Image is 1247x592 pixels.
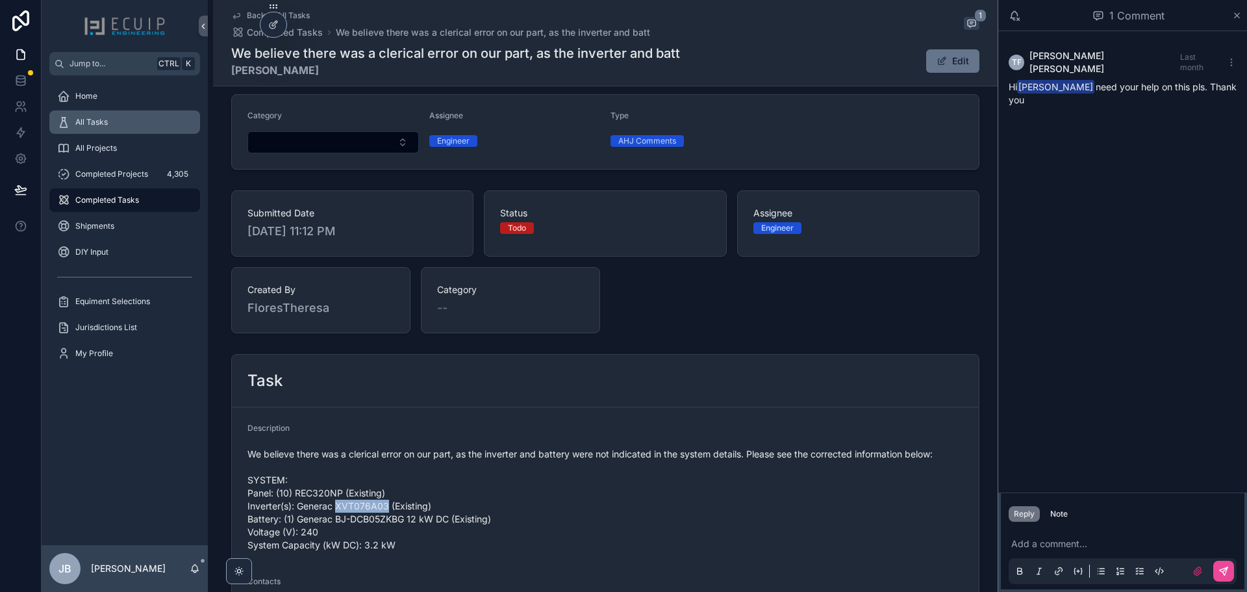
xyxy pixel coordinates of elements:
[75,247,108,257] span: DIY Input
[69,58,152,69] span: Jump to...
[75,296,150,307] span: Equiment Selections
[247,10,310,21] span: Back to All Tasks
[49,240,200,264] a: DIY Input
[1109,8,1165,23] span: 1 Comment
[247,576,281,586] span: Contacts
[42,75,208,382] div: scrollable content
[75,195,139,205] span: Completed Tasks
[1009,81,1237,105] span: Hi need your help on this pls. Thank you
[1050,509,1068,519] div: Note
[247,131,419,153] button: Select Button
[429,110,463,120] span: Assignee
[1009,506,1040,522] button: Reply
[1029,49,1180,75] span: [PERSON_NAME] [PERSON_NAME]
[75,322,137,333] span: Jurisdictions List
[49,214,200,238] a: Shipments
[247,283,394,296] span: Created By
[75,221,114,231] span: Shipments
[437,283,584,296] span: Category
[49,84,200,108] a: Home
[1012,57,1022,68] span: TF
[1017,80,1094,94] span: [PERSON_NAME]
[231,44,680,62] h1: We believe there was a clerical error on our part, as the inverter and batt
[157,57,181,70] span: Ctrl
[49,52,200,75] button: Jump to...CtrlK
[247,207,457,220] span: Submitted Date
[75,143,117,153] span: All Projects
[336,26,650,39] a: We believe there was a clerical error on our part, as the inverter and batt
[49,110,200,134] a: All Tasks
[1045,506,1073,522] button: Note
[183,58,194,69] span: K
[231,10,310,21] a: Back to All Tasks
[49,290,200,313] a: Equiment Selections
[964,17,979,32] button: 1
[974,9,987,22] span: 1
[618,135,676,147] div: AHJ Comments
[75,348,113,359] span: My Profile
[508,222,526,234] div: Todo
[163,166,192,182] div: 4,305
[753,207,963,220] span: Assignee
[761,222,794,234] div: Engineer
[437,299,447,317] span: --
[84,16,166,36] img: App logo
[247,423,290,433] span: Description
[500,207,710,220] span: Status
[247,26,323,39] span: Completed Tasks
[58,561,71,576] span: JB
[1180,52,1203,72] span: Last month
[611,110,629,120] span: Type
[49,342,200,365] a: My Profile
[49,136,200,160] a: All Projects
[437,135,470,147] div: Engineer
[49,316,200,339] a: Jurisdictions List
[91,562,166,575] p: [PERSON_NAME]
[75,169,148,179] span: Completed Projects
[75,117,108,127] span: All Tasks
[231,62,680,78] strong: [PERSON_NAME]
[926,49,979,73] button: Edit
[75,91,97,101] span: Home
[49,188,200,212] a: Completed Tasks
[247,370,283,391] h2: Task
[247,299,394,317] span: FloresTheresa
[247,448,963,552] span: We believe there was a clerical error on our part, as the inverter and battery were not indicated...
[247,222,457,240] span: [DATE] 11:12 PM
[247,110,282,120] span: Category
[231,26,323,39] a: Completed Tasks
[49,162,200,186] a: Completed Projects4,305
